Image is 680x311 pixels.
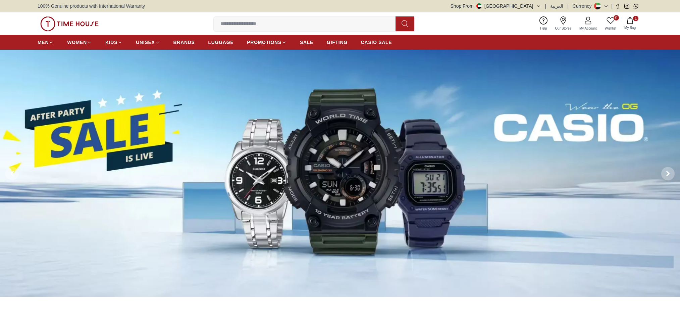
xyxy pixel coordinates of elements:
[537,26,550,31] span: Help
[40,16,99,31] img: ...
[327,36,348,48] a: GIFTING
[577,26,599,31] span: My Account
[300,36,313,48] a: SALE
[136,36,160,48] a: UNISEX
[615,4,620,9] a: Facebook
[573,3,594,9] div: Currency
[622,25,638,30] span: My Bag
[601,15,620,32] a: 0Wishlist
[38,36,54,48] a: MEN
[633,16,638,21] span: 1
[247,36,286,48] a: PROMOTIONS
[247,39,281,46] span: PROMOTIONS
[38,3,145,9] span: 100% Genuine products with International Warranty
[476,3,482,9] img: United Arab Emirates
[620,16,640,32] button: 1My Bag
[173,39,195,46] span: BRANDS
[551,15,575,32] a: Our Stores
[208,39,234,46] span: LUGGAGE
[327,39,348,46] span: GIFTING
[38,39,49,46] span: MEN
[67,39,87,46] span: WOMEN
[614,15,619,20] span: 0
[611,3,613,9] span: |
[67,36,92,48] a: WOMEN
[536,15,551,32] a: Help
[105,39,117,46] span: KIDS
[550,3,563,9] button: العربية
[105,36,122,48] a: KIDS
[553,26,574,31] span: Our Stores
[361,39,392,46] span: CASIO SALE
[300,39,313,46] span: SALE
[545,3,546,9] span: |
[624,4,629,9] a: Instagram
[633,4,638,9] a: Whatsapp
[567,3,569,9] span: |
[451,3,541,9] button: Shop From[GEOGRAPHIC_DATA]
[136,39,155,46] span: UNISEX
[173,36,195,48] a: BRANDS
[361,36,392,48] a: CASIO SALE
[208,36,234,48] a: LUGGAGE
[602,26,619,31] span: Wishlist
